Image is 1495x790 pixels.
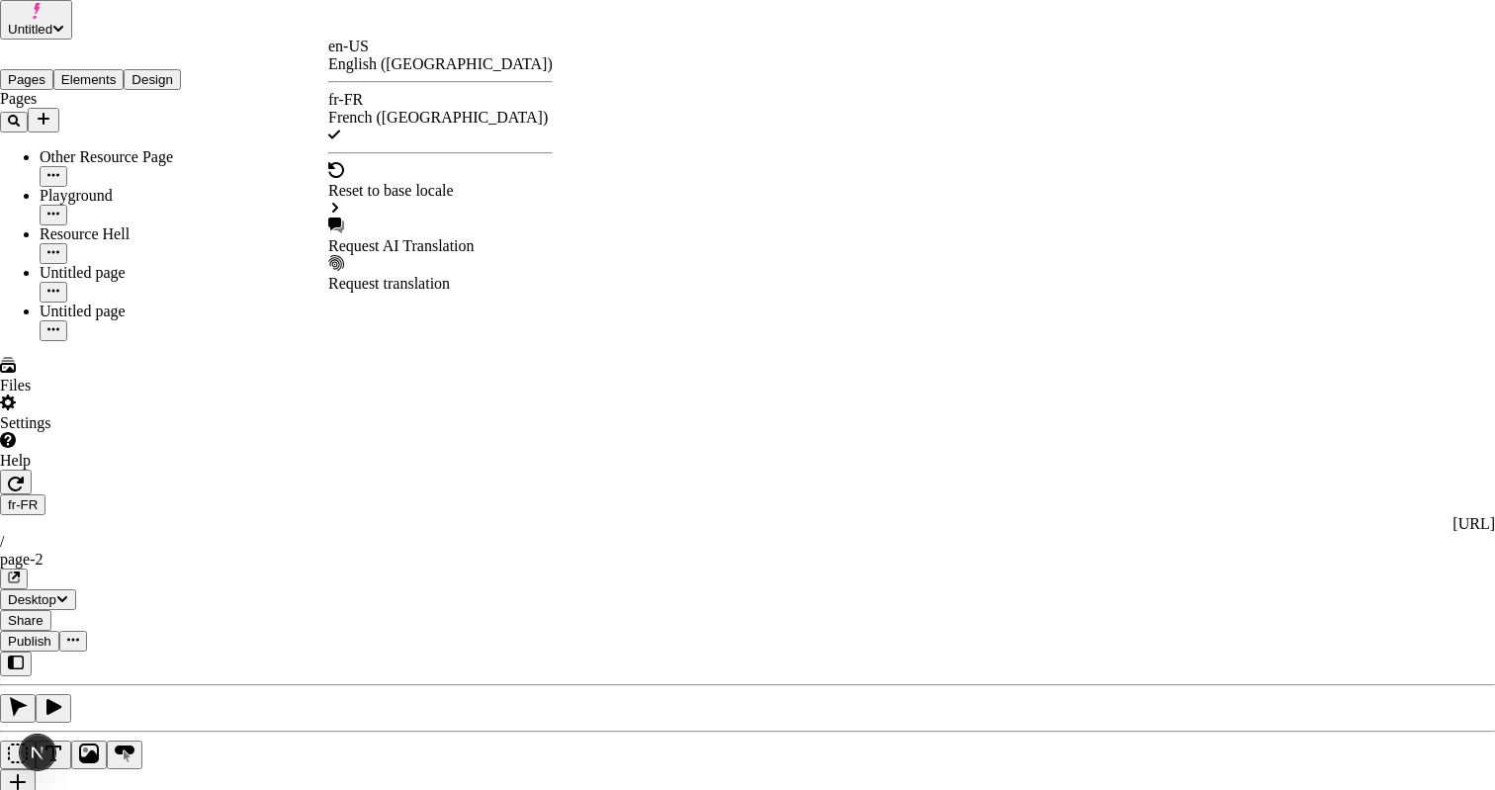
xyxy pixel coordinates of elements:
p: Cookie Test Route [8,16,289,34]
div: fr-FR [328,91,553,109]
div: en-US [328,38,553,55]
div: Reset to base locale [328,182,553,200]
div: English ([GEOGRAPHIC_DATA]) [328,55,553,73]
div: French ([GEOGRAPHIC_DATA]) [328,109,553,127]
div: Open locale picker [328,38,553,293]
div: Request translation [328,275,553,293]
div: Request AI Translation [328,237,553,255]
